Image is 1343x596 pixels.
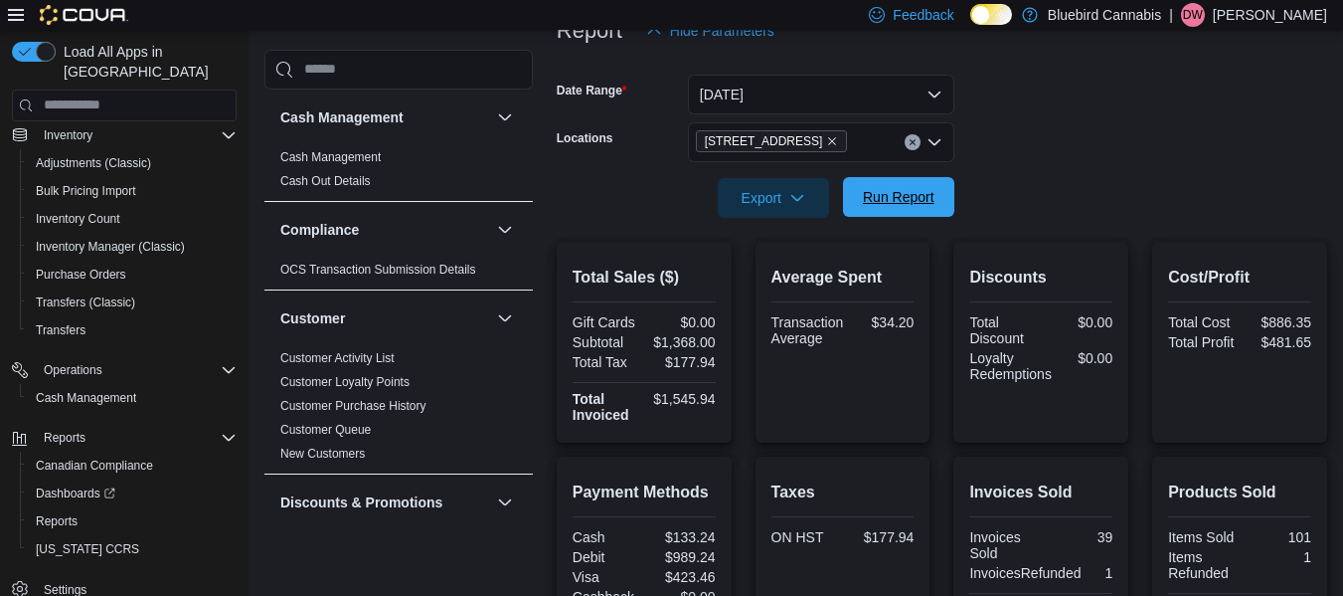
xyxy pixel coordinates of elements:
div: $133.24 [648,529,716,545]
span: Feedback [893,5,953,25]
div: $0.00 [1045,314,1112,330]
div: $1,368.00 [648,334,716,350]
span: Transfers (Classic) [36,295,135,310]
label: Date Range [557,83,627,99]
div: Cash [573,529,640,545]
div: $481.65 [1244,334,1311,350]
a: Reports [28,509,85,533]
button: Inventory [36,123,100,147]
div: InvoicesRefunded [969,565,1081,581]
span: Inventory Count [36,211,120,227]
h3: Report [557,19,622,43]
h2: Invoices Sold [969,481,1112,504]
span: Inventory [44,127,92,143]
button: Cash Management [20,384,245,412]
button: Run Report [843,177,954,217]
span: Inventory Manager (Classic) [36,239,185,255]
p: Bluebird Cannabis [1048,3,1161,27]
button: Transfers [20,316,245,344]
a: New Customers [280,447,365,461]
span: Reports [44,430,85,446]
span: [US_STATE] CCRS [36,541,139,557]
div: Compliance [264,258,533,290]
div: $1,545.94 [648,391,716,407]
button: [US_STATE] CCRS [20,535,245,563]
div: Total Tax [573,354,640,370]
a: Discounts [280,535,333,549]
p: | [1169,3,1173,27]
input: Dark Mode [970,4,1012,25]
a: Customer Queue [280,423,371,437]
div: Subtotal [573,334,640,350]
a: Dashboards [28,482,123,505]
div: Total Profit [1168,334,1236,350]
h2: Taxes [771,481,915,504]
div: $0.00 [648,314,716,330]
button: Remove 203 1/2 Queen Street from selection in this group [826,135,838,147]
div: $989.24 [648,549,716,565]
a: Transfers (Classic) [28,291,143,314]
h2: Cost/Profit [1168,266,1311,290]
a: Adjustments (Classic) [28,151,159,175]
span: Cash Management [36,390,136,406]
span: New Customers [280,446,365,462]
button: Compliance [280,220,489,240]
span: Customer Activity List [280,350,395,366]
span: Inventory Count [28,207,237,231]
span: Operations [36,358,237,382]
span: Washington CCRS [28,537,237,561]
span: Export [730,178,817,218]
button: Inventory Count [20,205,245,233]
a: Customer Activity List [280,351,395,365]
div: 1 [1089,565,1112,581]
button: Transfers (Classic) [20,289,245,316]
span: Customer Loyalty Points [280,374,410,390]
a: Bulk Pricing Import [28,179,144,203]
div: Items Sold [1168,529,1236,545]
a: [US_STATE] CCRS [28,537,147,561]
h3: Customer [280,308,345,328]
div: Total Cost [1168,314,1236,330]
a: Cash Management [28,386,144,410]
button: Adjustments (Classic) [20,149,245,177]
h2: Products Sold [1168,481,1311,504]
span: Adjustments (Classic) [28,151,237,175]
h2: Total Sales ($) [573,266,716,290]
button: Customer [280,308,489,328]
span: Purchase Orders [36,267,126,283]
button: Customer [493,306,517,330]
div: Invoices Sold [969,529,1037,561]
span: Hide Parameters [670,21,774,41]
a: Customer Purchase History [280,399,426,413]
a: Customer Loyalty Points [280,375,410,389]
div: Cash Management [264,145,533,201]
button: Inventory Manager (Classic) [20,233,245,261]
h2: Average Spent [771,266,915,290]
span: Canadian Compliance [36,458,153,474]
span: Cash Management [28,386,237,410]
span: OCS Transaction Submission Details [280,262,476,278]
button: Inventory [4,121,245,149]
div: Transaction Average [771,314,844,346]
button: Operations [36,358,110,382]
button: [DATE] [688,75,954,114]
span: Bulk Pricing Import [36,183,136,199]
span: [STREET_ADDRESS] [705,131,823,151]
div: ON HST [771,529,839,545]
div: 101 [1244,529,1311,545]
div: $0.00 [1060,350,1112,366]
button: Discounts & Promotions [493,491,517,514]
span: Dashboards [28,482,237,505]
button: Cash Management [493,105,517,129]
h2: Payment Methods [573,481,716,504]
div: Debit [573,549,640,565]
span: Dark Mode [970,25,971,26]
a: OCS Transaction Submission Details [280,263,476,277]
button: Discounts & Promotions [280,493,489,512]
h3: Compliance [280,220,359,240]
img: Cova [40,5,128,25]
span: Dw [1183,3,1203,27]
button: Canadian Compliance [20,452,245,480]
button: Hide Parameters [638,11,782,51]
strong: Total Invoiced [573,391,629,423]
